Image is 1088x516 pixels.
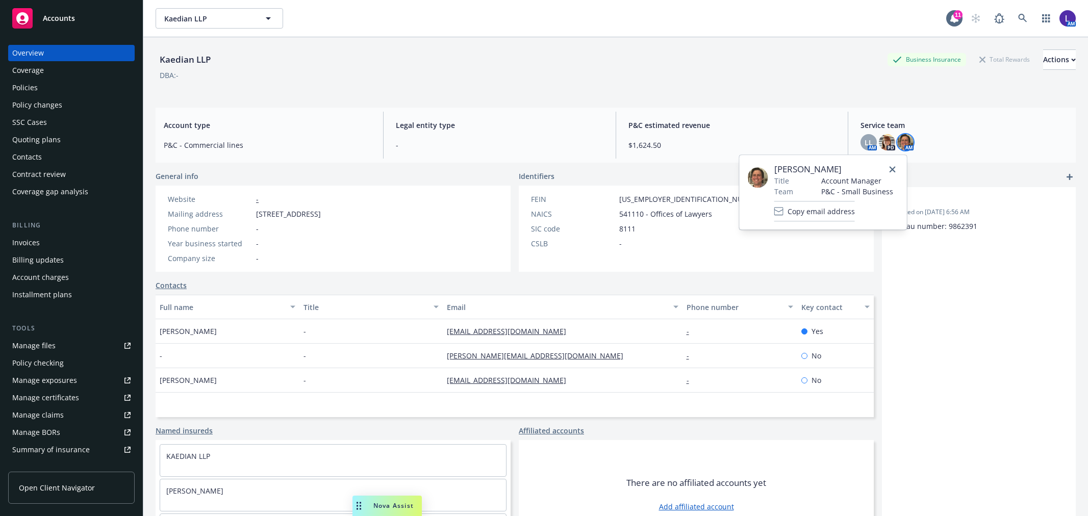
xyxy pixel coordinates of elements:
[352,496,422,516] button: Nova Assist
[303,302,428,313] div: Title
[12,338,56,354] div: Manage files
[447,326,574,336] a: [EMAIL_ADDRESS][DOMAIN_NAME]
[156,53,215,66] div: Kaedian LLP
[156,295,299,319] button: Full name
[166,451,210,461] a: KAEDIAN LLP
[812,375,821,385] span: No
[396,120,603,131] span: Legal entity type
[619,194,765,204] span: [US_EMPLOYER_IDENTIFICATION_NUMBER]
[774,201,855,221] button: Copy email address
[8,338,135,354] a: Manage files
[531,209,615,219] div: NAICS
[156,8,283,29] button: Kaedian LLP
[303,326,306,337] span: -
[801,302,858,313] div: Key contact
[12,235,40,251] div: Invoices
[156,280,187,291] a: Contacts
[12,80,38,96] div: Policies
[812,326,823,337] span: Yes
[888,53,966,66] div: Business Insurance
[626,477,766,489] span: There are no affiliated accounts yet
[687,375,697,385] a: -
[797,295,874,319] button: Key contact
[8,184,135,200] a: Coverage gap analysis
[619,223,636,234] span: 8111
[8,220,135,230] div: Billing
[1043,50,1076,69] div: Actions
[1036,8,1056,29] a: Switch app
[8,323,135,333] div: Tools
[628,140,836,150] span: $1,624.50
[879,134,895,150] img: photo
[821,186,893,197] span: P&C - Small Business
[12,424,60,441] div: Manage BORs
[953,10,963,19] div: 11
[687,351,697,360] a: -
[8,442,135,458] a: Summary of insurance
[443,295,682,319] button: Email
[19,482,95,493] span: Open Client Navigator
[1043,49,1076,70] button: Actions
[687,302,782,313] div: Phone number
[256,253,259,264] span: -
[865,137,873,148] span: LL
[890,195,1041,206] span: -
[12,442,90,458] div: Summary of insurance
[882,187,1076,240] div: -Updated on [DATE] 6:56 AMBureau number: 9862391
[12,269,69,286] div: Account charges
[8,252,135,268] a: Billing updates
[8,269,135,286] a: Account charges
[774,186,793,197] span: Team
[160,375,217,385] span: [PERSON_NAME]
[8,80,135,96] a: Policies
[974,53,1035,66] div: Total Rewards
[160,326,217,337] span: [PERSON_NAME]
[12,132,61,148] div: Quoting plans
[8,132,135,148] a: Quoting plans
[12,45,44,61] div: Overview
[256,209,321,219] span: [STREET_ADDRESS]
[8,114,135,131] a: SSC Cases
[812,350,821,361] span: No
[8,390,135,406] a: Manage certificates
[299,295,443,319] button: Title
[156,171,198,182] span: General info
[8,407,135,423] a: Manage claims
[8,424,135,441] a: Manage BORs
[619,238,622,249] span: -
[373,501,414,510] span: Nova Assist
[821,175,893,186] span: Account Manager
[168,223,252,234] div: Phone number
[12,252,64,268] div: Billing updates
[43,14,75,22] span: Accounts
[628,120,836,131] span: P&C estimated revenue
[160,70,179,81] div: DBA: -
[256,194,259,204] a: -
[774,175,789,186] span: Title
[788,206,855,217] span: Copy email address
[447,375,574,385] a: [EMAIL_ADDRESS][DOMAIN_NAME]
[531,194,615,204] div: FEIN
[8,372,135,389] a: Manage exposures
[156,425,213,436] a: Named insureds
[168,238,252,249] div: Year business started
[519,425,584,436] a: Affiliated accounts
[12,184,88,200] div: Coverage gap analysis
[12,149,42,165] div: Contacts
[164,13,252,24] span: Kaedian LLP
[303,350,306,361] span: -
[12,62,44,79] div: Coverage
[12,372,77,389] div: Manage exposures
[164,120,371,131] span: Account type
[989,8,1009,29] a: Report a Bug
[887,163,899,175] a: close
[519,171,554,182] span: Identifiers
[897,134,914,150] img: photo
[682,295,797,319] button: Phone number
[352,496,365,516] div: Drag to move
[12,407,64,423] div: Manage claims
[619,209,712,219] span: 541110 - Offices of Lawyers
[8,62,135,79] a: Coverage
[447,302,667,313] div: Email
